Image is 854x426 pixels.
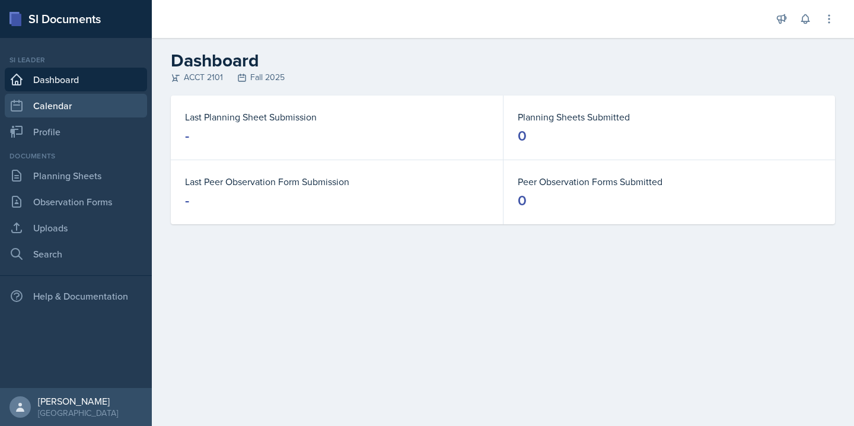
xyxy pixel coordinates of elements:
[518,126,527,145] div: 0
[518,110,821,124] dt: Planning Sheets Submitted
[185,126,189,145] div: -
[5,284,147,308] div: Help & Documentation
[5,242,147,266] a: Search
[5,216,147,240] a: Uploads
[5,164,147,187] a: Planning Sheets
[5,94,147,117] a: Calendar
[518,174,821,189] dt: Peer Observation Forms Submitted
[185,110,489,124] dt: Last Planning Sheet Submission
[38,407,118,419] div: [GEOGRAPHIC_DATA]
[5,120,147,144] a: Profile
[5,55,147,65] div: Si leader
[171,50,835,71] h2: Dashboard
[38,395,118,407] div: [PERSON_NAME]
[185,174,489,189] dt: Last Peer Observation Form Submission
[5,190,147,214] a: Observation Forms
[5,68,147,91] a: Dashboard
[185,191,189,210] div: -
[518,191,527,210] div: 0
[171,71,835,84] div: ACCT 2101 Fall 2025
[5,151,147,161] div: Documents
